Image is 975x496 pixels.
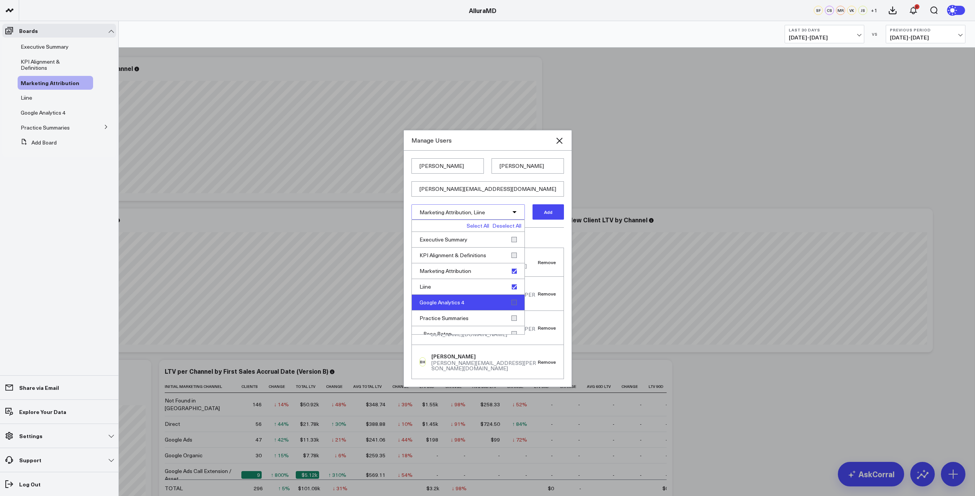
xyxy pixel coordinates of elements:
a: Deselect All [492,223,521,228]
a: Log Out [2,477,116,491]
div: MR [836,6,845,15]
p: Explore Your Data [19,409,66,415]
button: Add [533,204,564,220]
p: Share via Email [19,384,59,391]
span: Liine [21,94,32,101]
a: KPI Alignment & Definitions [21,59,82,71]
a: AlluraMD [469,6,497,15]
a: Google Analytics 4 [21,110,66,116]
p: Support [19,457,41,463]
b: Previous Period [890,28,961,32]
span: Marketing Attribution, Liine [419,209,485,216]
p: Log Out [19,481,41,487]
span: Marketing Attribution [21,79,79,87]
button: Remove [538,291,556,296]
b: Last 30 Days [789,28,860,32]
span: [DATE] - [DATE] [789,34,860,41]
a: Marketing Attribution [21,80,79,86]
div: Manage Users [411,136,555,145]
div: JS [858,6,867,15]
a: Executive Summary [21,44,69,50]
a: Liine [21,95,32,101]
span: [DATE] - [DATE] [890,34,961,41]
div: BH [419,357,426,366]
span: Practice Summaries [21,124,70,131]
div: [PERSON_NAME] [431,353,538,360]
button: Add Board [18,136,57,149]
input: Last name [492,158,564,174]
span: Executive Summary [21,43,69,50]
span: KPI Alignment & Definitions [21,58,60,71]
a: Select All [467,223,489,228]
button: Remove [538,359,556,365]
button: Close [555,136,564,145]
div: VS [868,32,882,36]
div: SF [814,6,823,15]
input: Type email [411,181,564,197]
button: Last 30 Days[DATE]-[DATE] [785,25,864,43]
a: Practice Summaries [21,125,70,131]
p: Boards [19,28,38,34]
button: Remove [538,325,556,330]
button: Previous Period[DATE]-[DATE] [886,25,965,43]
input: First name [411,158,484,174]
div: [PERSON_NAME][EMAIL_ADDRESS][PERSON_NAME][DOMAIN_NAME] [431,360,538,371]
span: Google Analytics 4 [21,109,66,116]
button: Remove [538,259,556,265]
div: VK [847,6,856,15]
span: + 1 [871,8,877,13]
p: Settings [19,433,43,439]
div: CS [825,6,834,15]
div: 2 [914,4,919,9]
div: [PERSON_NAME][EMAIL_ADDRESS][PERSON_NAME][DOMAIN_NAME] [431,326,537,337]
button: +1 [869,6,878,15]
